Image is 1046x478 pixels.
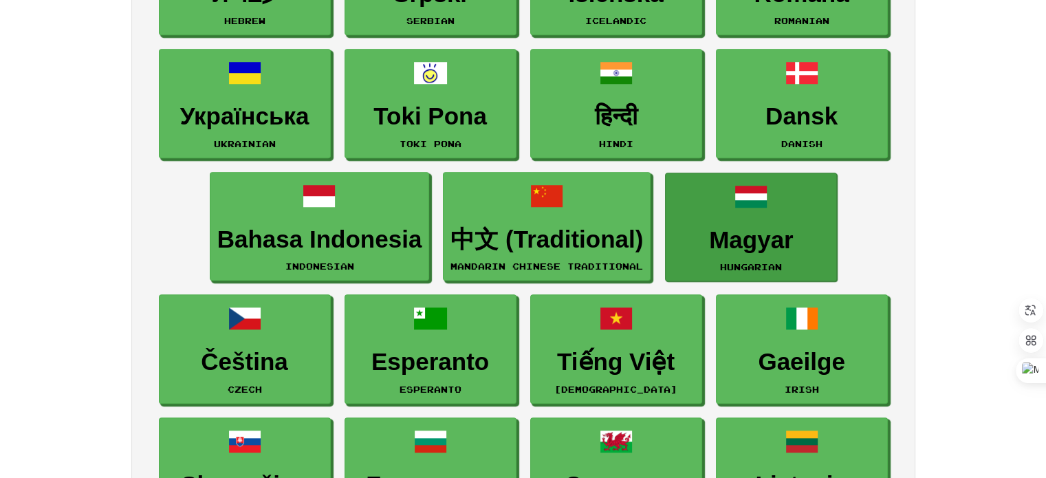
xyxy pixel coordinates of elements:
[665,173,837,282] a: MagyarHungarian
[443,172,651,281] a: 中文 (Traditional)Mandarin Chinese Traditional
[345,49,516,158] a: Toki PonaToki Pona
[228,384,262,394] small: Czech
[159,294,331,404] a: ČeštinaCzech
[599,139,633,149] small: Hindi
[224,16,265,25] small: Hebrew
[554,384,677,394] small: [DEMOGRAPHIC_DATA]
[285,261,353,271] small: Indonesian
[530,49,702,158] a: हिन्दीHindi
[214,139,276,149] small: Ukrainian
[400,139,461,149] small: Toki Pona
[450,261,643,271] small: Mandarin Chinese Traditional
[450,226,643,253] h3: 中文 (Traditional)
[538,103,695,130] h3: हिन्दी
[400,384,461,394] small: Esperanto
[716,294,888,404] a: GaeilgeIrish
[723,103,880,130] h3: Dansk
[720,262,782,272] small: Hungarian
[159,49,331,158] a: УкраїнськаUkrainian
[352,103,509,130] h3: Toki Pona
[723,349,880,376] h3: Gaeilge
[774,16,829,25] small: Romanian
[166,349,323,376] h3: Čeština
[210,172,430,281] a: Bahasa IndonesiaIndonesian
[673,227,829,254] h3: Magyar
[585,16,646,25] small: Icelandic
[785,384,819,394] small: Irish
[217,226,422,253] h3: Bahasa Indonesia
[538,349,695,376] h3: Tiếng Việt
[345,294,516,404] a: EsperantoEsperanto
[716,49,888,158] a: DanskDanish
[352,349,509,376] h3: Esperanto
[530,294,702,404] a: Tiếng Việt[DEMOGRAPHIC_DATA]
[166,103,323,130] h3: Українська
[781,139,822,149] small: Danish
[406,16,455,25] small: Serbian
